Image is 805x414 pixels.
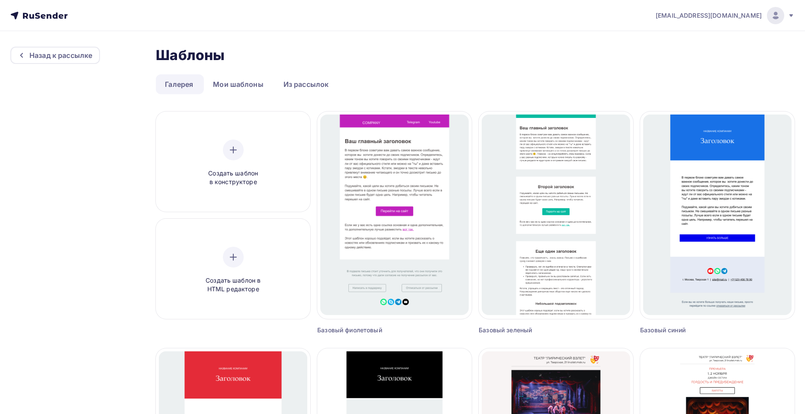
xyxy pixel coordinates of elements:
[656,7,795,24] a: [EMAIL_ADDRESS][DOMAIN_NAME]
[274,74,338,94] a: Из рассылок
[156,47,225,64] h2: Шаблоны
[317,326,433,334] div: Базовый фиолетовый
[156,74,202,94] a: Галерея
[204,74,273,94] a: Мои шаблоны
[29,50,92,61] div: Назад к рассылке
[479,326,595,334] div: Базовый зеленый
[192,276,274,294] span: Создать шаблон в HTML редакторе
[640,326,756,334] div: Базовый синий
[192,169,274,187] span: Создать шаблон в конструкторе
[656,11,762,20] span: [EMAIL_ADDRESS][DOMAIN_NAME]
